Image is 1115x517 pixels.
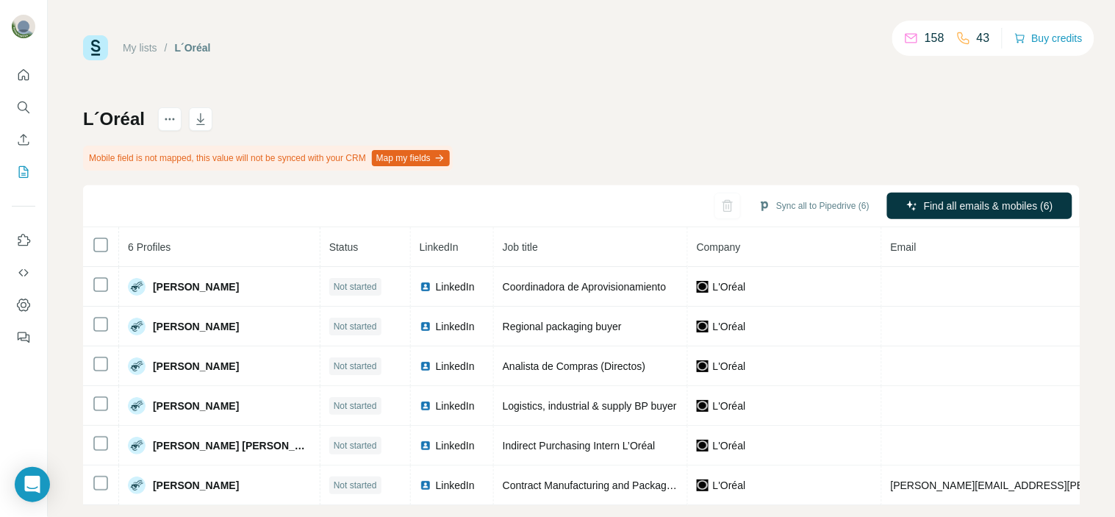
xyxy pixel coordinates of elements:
button: Search [12,94,35,121]
span: LinkedIn [436,438,475,453]
p: 158 [925,29,944,47]
button: Map my fields [372,150,450,166]
div: L´Oréal [175,40,211,55]
span: L'Oréal [713,478,746,493]
img: LinkedIn logo [420,360,431,372]
span: Logistics, industrial & supply BP buyer [503,400,677,412]
img: Avatar [128,437,146,454]
span: LinkedIn [436,279,475,294]
button: Use Surfe on LinkedIn [12,227,35,254]
img: Avatar [128,477,146,494]
span: Status [329,241,359,253]
a: My lists [123,42,157,54]
span: [PERSON_NAME] [153,478,239,493]
span: LinkedIn [436,319,475,334]
img: company-logo [697,360,709,372]
span: [PERSON_NAME] [153,319,239,334]
img: Avatar [128,397,146,415]
span: Company [697,241,741,253]
span: Find all emails & mobiles (6) [924,199,1053,213]
span: Contract Manufacturing and Packaging Buyer [503,479,711,491]
span: Indirect Purchasing Intern L’Oréal [503,440,656,452]
span: Coordinadora de Aprovisionamiento [503,281,667,293]
img: LinkedIn logo [420,400,431,412]
img: LinkedIn logo [420,479,431,491]
span: Not started [334,280,377,293]
button: actions [158,107,182,131]
button: Sync all to Pipedrive (6) [748,195,880,217]
img: company-logo [697,400,709,412]
span: [PERSON_NAME] [153,399,239,413]
img: company-logo [697,479,709,491]
img: Avatar [128,357,146,375]
button: Dashboard [12,292,35,318]
span: Not started [334,479,377,492]
span: Not started [334,320,377,333]
div: Mobile field is not mapped, this value will not be synced with your CRM [83,146,453,171]
button: Buy credits [1014,28,1083,49]
span: L'Oréal [713,319,746,334]
span: L'Oréal [713,359,746,374]
span: [PERSON_NAME] [153,279,239,294]
span: L'Oréal [713,399,746,413]
span: 6 Profiles [128,241,171,253]
button: Enrich CSV [12,126,35,153]
img: company-logo [697,281,709,293]
img: LinkedIn logo [420,321,431,332]
img: company-logo [697,321,709,332]
img: LinkedIn logo [420,281,431,293]
span: L'Oréal [713,279,746,294]
span: LinkedIn [420,241,459,253]
h1: L´Oréal [83,107,145,131]
span: [PERSON_NAME] [PERSON_NAME] [153,438,311,453]
img: Surfe Logo [83,35,108,60]
img: Avatar [128,278,146,296]
img: Avatar [12,15,35,38]
button: Quick start [12,62,35,88]
div: Open Intercom Messenger [15,467,50,502]
span: Not started [334,439,377,452]
span: LinkedIn [436,478,475,493]
span: LinkedIn [436,399,475,413]
span: Not started [334,399,377,413]
img: company-logo [697,440,709,452]
span: LinkedIn [436,359,475,374]
span: Regional packaging buyer [503,321,622,332]
button: Find all emails & mobiles (6) [887,193,1072,219]
button: My lists [12,159,35,185]
span: [PERSON_NAME] [153,359,239,374]
span: L'Oréal [713,438,746,453]
span: Email [891,241,917,253]
span: Job title [503,241,538,253]
span: Analista de Compras (Directos) [503,360,646,372]
li: / [165,40,168,55]
button: Use Surfe API [12,260,35,286]
img: LinkedIn logo [420,440,431,452]
p: 43 [977,29,990,47]
button: Feedback [12,324,35,351]
img: Avatar [128,318,146,335]
span: Not started [334,360,377,373]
